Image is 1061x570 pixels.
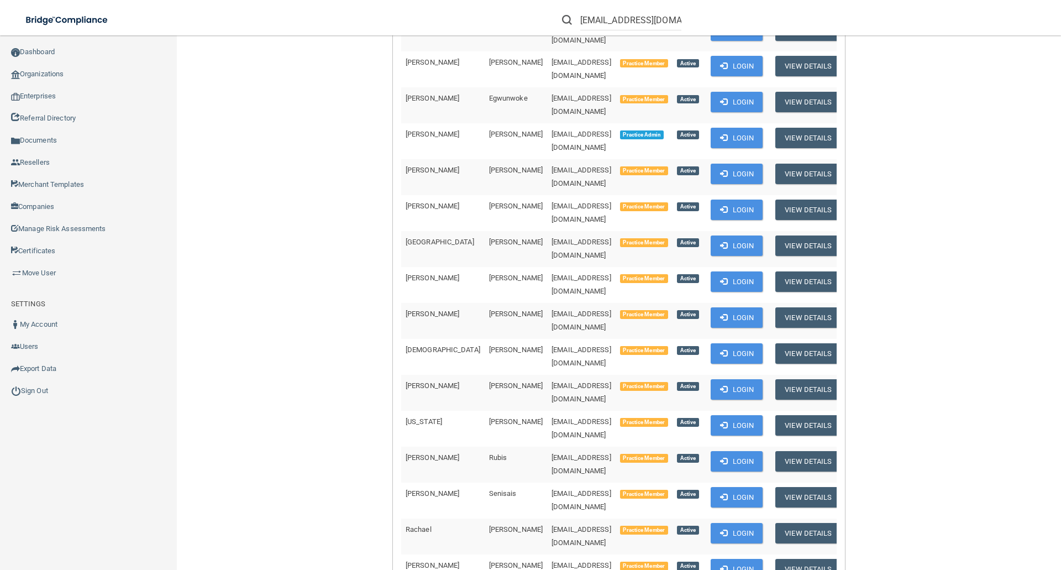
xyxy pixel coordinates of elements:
label: SETTINGS [11,297,45,311]
button: Login [711,343,763,364]
span: [US_STATE] [406,417,442,426]
span: [DEMOGRAPHIC_DATA] [406,346,480,354]
span: [PERSON_NAME] [489,166,543,174]
button: Login [711,271,763,292]
span: [EMAIL_ADDRESS][DOMAIN_NAME] [551,166,611,187]
button: View Details [775,56,841,76]
span: [EMAIL_ADDRESS][DOMAIN_NAME] [551,453,611,475]
img: icon-documents.8dae5593.png [11,137,20,145]
img: organization-icon.f8decf85.png [11,70,20,79]
span: [EMAIL_ADDRESS][DOMAIN_NAME] [551,310,611,331]
span: [PERSON_NAME] [489,274,543,282]
span: Active [677,490,699,499]
span: [EMAIL_ADDRESS][DOMAIN_NAME] [551,94,611,116]
span: [PERSON_NAME] [406,274,459,282]
span: [EMAIL_ADDRESS][DOMAIN_NAME] [551,525,611,547]
button: View Details [775,236,841,256]
button: View Details [775,271,841,292]
button: View Details [775,92,841,112]
span: Practice Admin [620,130,664,139]
span: [PERSON_NAME] [489,202,543,210]
img: ic_power_dark.7ecde6b1.png [11,386,21,396]
button: View Details [775,128,841,148]
button: View Details [775,487,841,508]
span: [PERSON_NAME] [406,202,459,210]
span: [PERSON_NAME] [406,58,459,66]
button: View Details [775,379,841,400]
button: View Details [775,343,841,364]
span: [PERSON_NAME] [489,561,543,569]
img: enterprise.0d942306.png [11,93,20,101]
span: [PERSON_NAME] [489,525,543,534]
button: Login [711,451,763,472]
button: Login [711,236,763,256]
button: View Details [775,523,841,543]
span: [PERSON_NAME] [406,453,459,462]
input: Search [580,10,681,30]
span: [PERSON_NAME] [406,561,459,569]
button: Login [711,487,763,508]
span: Active [677,202,699,211]
button: View Details [775,307,841,328]
span: [EMAIL_ADDRESS][DOMAIN_NAME] [551,274,611,295]
span: Rachael [406,525,432,534]
img: ic_user_dark.df1a06c3.png [11,320,20,329]
span: [PERSON_NAME] [489,417,543,426]
span: Egwunwoke [489,94,528,102]
span: Active [677,274,699,283]
span: Active [677,526,699,535]
span: Practice Member [620,59,668,68]
span: Practice Member [620,490,668,499]
span: Active [677,166,699,175]
button: View Details [775,164,841,184]
img: ic-search.3b580494.png [562,15,572,25]
span: [PERSON_NAME] [489,58,543,66]
span: Practice Member [620,166,668,175]
img: ic_dashboard_dark.d01f4a41.png [11,48,20,57]
span: Active [677,238,699,247]
span: Practice Member [620,95,668,104]
button: Login [711,415,763,436]
span: Practice Member [620,382,668,391]
span: [PERSON_NAME] [489,381,543,390]
span: [EMAIL_ADDRESS][DOMAIN_NAME] [551,489,611,511]
span: [EMAIL_ADDRESS][DOMAIN_NAME] [551,23,611,44]
span: Rubis [489,453,507,462]
button: Login [711,307,763,328]
img: briefcase.64adab9b.png [11,268,22,279]
span: Active [677,418,699,427]
button: Login [711,128,763,148]
button: Login [711,200,763,220]
span: Practice Member [620,202,668,211]
span: Practice Member [620,454,668,463]
span: [PERSON_NAME] [406,310,459,318]
span: [PERSON_NAME] [406,130,459,138]
span: [PERSON_NAME] [406,489,459,498]
span: [EMAIL_ADDRESS][DOMAIN_NAME] [551,58,611,80]
span: [EMAIL_ADDRESS][DOMAIN_NAME] [551,381,611,403]
img: bridge_compliance_login_screen.278c3ca4.svg [17,9,118,32]
span: [PERSON_NAME] [406,381,459,390]
span: [EMAIL_ADDRESS][DOMAIN_NAME] [551,417,611,439]
span: Active [677,382,699,391]
span: Practice Member [620,346,668,355]
span: [PERSON_NAME] [489,130,543,138]
span: [EMAIL_ADDRESS][DOMAIN_NAME] [551,130,611,151]
button: Login [711,523,763,543]
span: Active [677,310,699,319]
span: Practice Member [620,274,668,283]
iframe: Drift Widget Chat Controller [870,491,1048,536]
span: [PERSON_NAME] [406,94,459,102]
span: Practice Member [620,418,668,427]
span: [EMAIL_ADDRESS][DOMAIN_NAME] [551,238,611,259]
button: Login [711,379,763,400]
button: View Details [775,200,841,220]
span: [EMAIL_ADDRESS][DOMAIN_NAME] [551,202,611,223]
span: Practice Member [620,526,668,535]
span: [PERSON_NAME] [489,238,543,246]
span: Active [677,130,699,139]
span: Active [677,346,699,355]
span: [GEOGRAPHIC_DATA] [406,238,474,246]
button: Login [711,92,763,112]
img: ic_reseller.de258add.png [11,158,20,167]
